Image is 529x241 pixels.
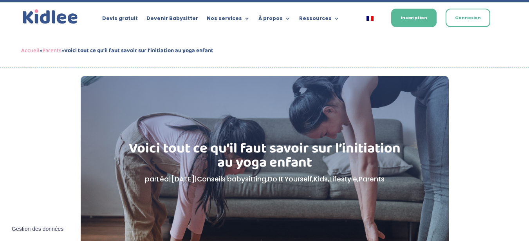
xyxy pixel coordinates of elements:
a: Kids [314,174,328,184]
a: Conseils babysitting [197,174,266,184]
p: par | | , , , , [120,174,409,185]
a: Léa [157,174,169,184]
span: Gestion des données [12,226,63,233]
h1: Voici tout ce qu’il faut savoir sur l’initiation au yoga enfant [120,141,409,174]
button: Gestion des données [7,221,68,237]
a: Lifestyle [329,174,357,184]
a: Do It Yourself [268,174,312,184]
span: [DATE] [171,174,195,184]
a: Parents [359,174,385,184]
